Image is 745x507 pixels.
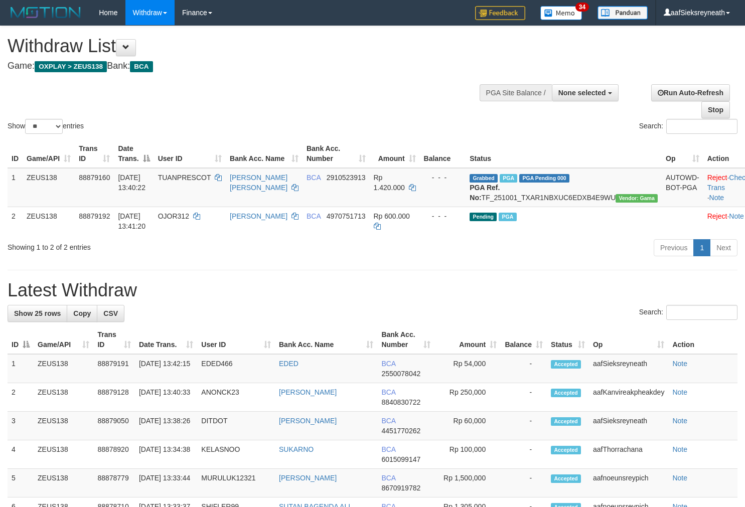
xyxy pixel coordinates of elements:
[158,212,189,220] span: OJOR312
[424,173,462,183] div: - - -
[327,212,366,220] span: Copy 4970751713 to clipboard
[499,213,516,221] span: Marked by aafnoeunsreypich
[381,455,420,463] span: Copy 6015099147 to clipboard
[616,194,658,203] span: Vendor URL: https://trx31.1velocity.biz
[8,168,23,207] td: 1
[381,445,395,453] span: BCA
[381,427,420,435] span: Copy 4451770262 to clipboard
[501,440,547,469] td: -
[589,412,668,440] td: aafSieksreyneath
[666,305,737,320] input: Search:
[8,61,487,71] h4: Game: Bank:
[23,168,75,207] td: ZEUS138
[420,139,466,168] th: Balance
[8,412,34,440] td: 3
[729,212,744,220] a: Note
[75,139,114,168] th: Trans ID: activate to sort column ascending
[672,360,687,368] a: Note
[79,174,110,182] span: 88879160
[693,239,710,256] a: 1
[500,174,517,183] span: Marked by aafnoeunsreypich
[93,383,134,412] td: 88879128
[434,354,501,383] td: Rp 54,000
[275,325,377,354] th: Bank Acc. Name: activate to sort column ascending
[589,354,668,383] td: aafSieksreyneath
[377,325,434,354] th: Bank Acc. Number: activate to sort column ascending
[381,484,420,492] span: Copy 8670919782 to clipboard
[589,469,668,497] td: aafnoeunsreypich
[434,412,501,440] td: Rp 60,000
[303,139,370,168] th: Bank Acc. Number: activate to sort column ascending
[589,440,668,469] td: aafThorrachana
[575,3,589,12] span: 34
[551,446,581,454] span: Accepted
[519,174,569,183] span: PGA Pending
[279,360,299,368] a: EDED
[466,139,662,168] th: Status
[701,101,730,118] a: Stop
[135,412,197,440] td: [DATE] 13:38:26
[230,212,287,220] a: [PERSON_NAME]
[8,469,34,497] td: 5
[197,469,275,497] td: MURULUK12321
[552,84,619,101] button: None selected
[230,174,287,192] a: [PERSON_NAME] [PERSON_NAME]
[154,139,226,168] th: User ID: activate to sort column ascending
[551,360,581,369] span: Accepted
[381,370,420,378] span: Copy 2550078042 to clipboard
[34,325,93,354] th: Game/API: activate to sort column ascending
[93,354,134,383] td: 88879191
[8,440,34,469] td: 4
[672,474,687,482] a: Note
[710,239,737,256] a: Next
[551,474,581,483] span: Accepted
[707,174,727,182] a: Reject
[34,469,93,497] td: ZEUS138
[279,417,337,425] a: [PERSON_NAME]
[589,325,668,354] th: Op: activate to sort column ascending
[480,84,552,101] div: PGA Site Balance /
[639,305,737,320] label: Search:
[381,398,420,406] span: Copy 8840830722 to clipboard
[540,6,582,20] img: Button%20Memo.svg
[8,139,23,168] th: ID
[97,305,124,322] a: CSV
[93,440,134,469] td: 88878920
[8,5,84,20] img: MOTION_logo.png
[424,211,462,221] div: - - -
[23,207,75,235] td: ZEUS138
[374,212,410,220] span: Rp 600.000
[470,184,500,202] b: PGA Ref. No:
[370,139,420,168] th: Amount: activate to sort column ascending
[434,469,501,497] td: Rp 1,500,000
[8,238,303,252] div: Showing 1 to 2 of 2 entries
[226,139,303,168] th: Bank Acc. Name: activate to sort column ascending
[654,239,694,256] a: Previous
[707,212,727,220] a: Reject
[135,325,197,354] th: Date Trans.: activate to sort column ascending
[551,389,581,397] span: Accepted
[114,139,154,168] th: Date Trans.: activate to sort column descending
[135,354,197,383] td: [DATE] 13:42:15
[158,174,211,182] span: TUANPRESCOT
[23,139,75,168] th: Game/API: activate to sort column ascending
[434,440,501,469] td: Rp 100,000
[307,212,321,220] span: BCA
[475,6,525,20] img: Feedback.jpg
[93,469,134,497] td: 88878779
[93,412,134,440] td: 88879050
[651,84,730,101] a: Run Auto-Refresh
[8,280,737,300] h1: Latest Withdraw
[709,194,724,202] a: Note
[79,212,110,220] span: 88879192
[34,383,93,412] td: ZEUS138
[8,119,84,134] label: Show entries
[34,354,93,383] td: ZEUS138
[73,309,91,317] span: Copy
[197,412,275,440] td: DITDOT
[135,383,197,412] td: [DATE] 13:40:33
[589,383,668,412] td: aafKanvireakpheakdey
[470,174,498,183] span: Grabbed
[197,383,275,412] td: ANONCK23
[466,168,662,207] td: TF_251001_TXAR1NBXUC6EDXB4E9WU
